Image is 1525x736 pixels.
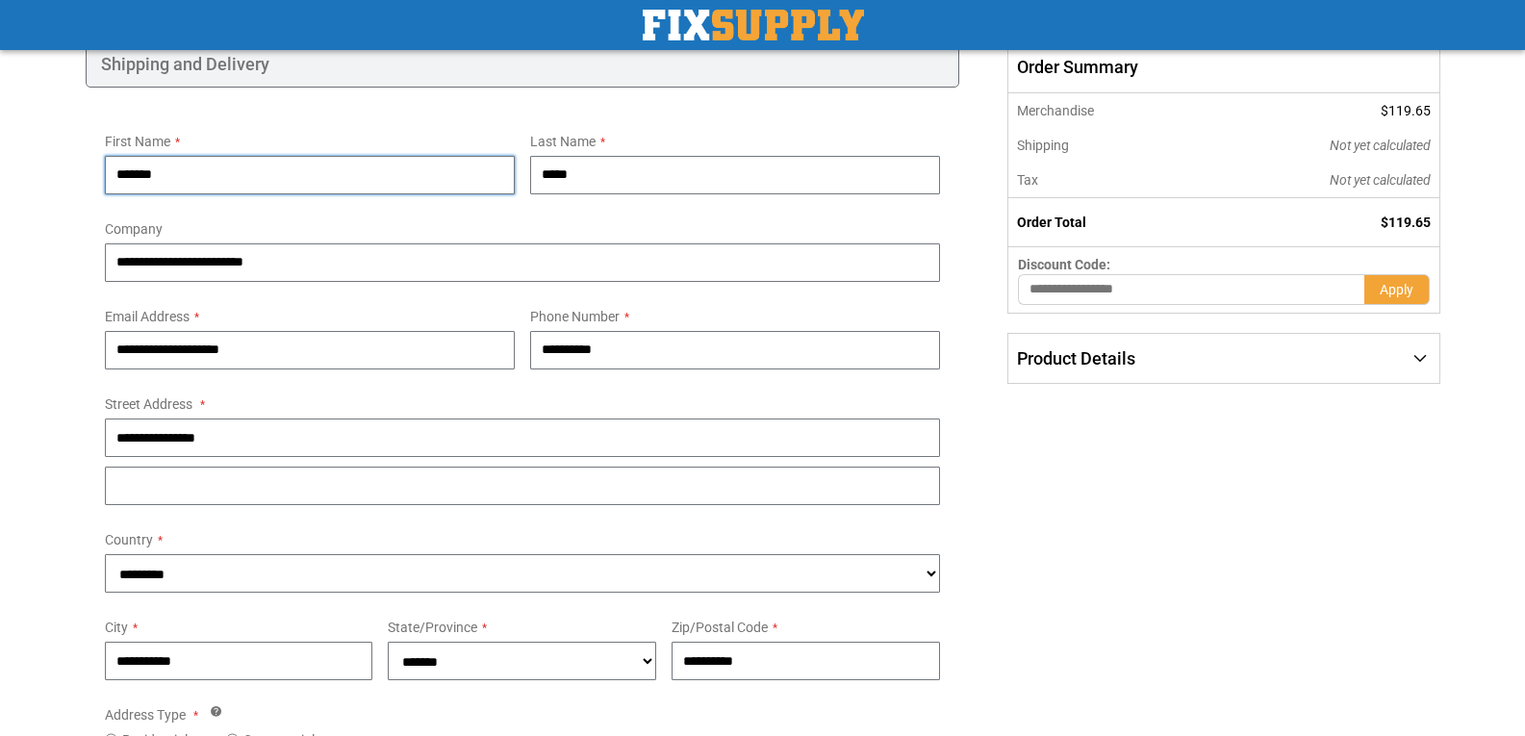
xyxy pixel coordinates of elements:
[1008,93,1200,128] th: Merchandise
[105,134,170,149] span: First Name
[1380,282,1413,297] span: Apply
[1381,215,1431,230] span: $119.65
[105,396,192,412] span: Street Address
[1018,257,1110,272] span: Discount Code:
[86,41,960,88] div: Shipping and Delivery
[1017,215,1086,230] strong: Order Total
[1008,163,1200,198] th: Tax
[643,10,864,40] a: store logo
[105,532,153,547] span: Country
[1330,138,1431,153] span: Not yet calculated
[1364,274,1430,305] button: Apply
[643,10,864,40] img: Fix Industrial Supply
[672,620,768,635] span: Zip/Postal Code
[105,309,190,324] span: Email Address
[1007,41,1439,93] span: Order Summary
[105,620,128,635] span: City
[530,134,596,149] span: Last Name
[1330,172,1431,188] span: Not yet calculated
[388,620,477,635] span: State/Province
[105,221,163,237] span: Company
[105,707,186,723] span: Address Type
[530,309,620,324] span: Phone Number
[1381,103,1431,118] span: $119.65
[1017,348,1135,368] span: Product Details
[1017,138,1069,153] span: Shipping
